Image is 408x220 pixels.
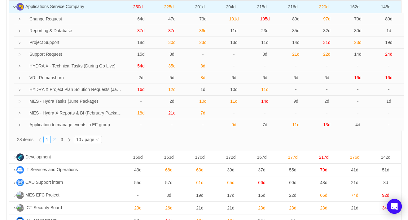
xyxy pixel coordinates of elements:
[25,154,51,159] span: Development
[18,76,21,80] i: icon: right
[137,193,139,198] span: -
[134,205,141,210] span: 23d
[17,119,125,131] td: Application to manage events in EF group
[292,16,299,21] span: 89d
[17,96,125,107] td: MES - Hydra Tasks (June Package)
[140,122,142,127] span: -
[165,167,172,172] span: 68d
[200,87,205,92] span: 1d
[357,87,359,92] span: -
[262,75,267,80] span: 6d
[230,99,237,104] span: 11d
[18,100,21,103] i: icon: right
[292,52,299,57] span: 21d
[320,205,327,210] span: 23d
[164,4,173,9] span: 225d
[17,84,125,96] td: HYDRA X Project Plan Solution Requests (January Package)
[18,53,21,56] i: icon: right
[16,204,24,212] img: IS
[258,205,265,210] span: 23d
[196,167,203,172] span: 63d
[323,16,330,21] span: 97d
[44,136,50,143] a: 1
[261,99,268,104] span: 14d
[319,4,328,9] span: 220d
[36,136,43,143] li: Previous Page
[388,87,390,92] span: -
[227,180,234,185] span: 65d
[385,75,392,80] span: 16d
[137,28,144,33] span: 37d
[164,155,173,160] span: 153d
[68,138,71,142] i: icon: right
[17,13,125,25] td: Change Request
[17,60,125,72] td: HYDRA X - Technical Tasks (During Go Live)
[326,87,328,92] span: -
[288,155,297,160] span: 177d
[326,110,328,115] span: -
[324,99,329,104] span: 2d
[295,110,297,115] span: -
[17,37,125,49] td: Project Support
[168,16,175,21] span: 47d
[385,52,392,57] span: 24d
[292,122,299,127] span: 11d
[18,65,21,68] i: icon: right
[357,99,359,104] span: -
[288,4,297,9] span: 216d
[351,180,358,185] span: 21d
[169,52,174,57] span: 3d
[382,193,389,198] span: 92d
[388,122,390,127] span: -
[261,28,268,33] span: 23d
[17,107,125,119] td: MES - Hydra X Reports & BI (February Package)
[17,136,33,143] li: 28 items
[264,63,266,68] span: -
[292,40,299,45] span: 14d
[66,136,73,143] li: Next Page
[51,136,58,143] a: 2
[202,122,204,127] span: -
[202,52,204,57] span: -
[293,99,298,104] span: 9d
[289,193,296,198] span: 22d
[227,167,234,172] span: 39d
[320,180,327,185] span: 48d
[95,138,99,142] i: icon: down
[168,63,175,68] span: 35d
[18,29,21,32] i: icon: right
[289,167,296,172] span: 55d
[320,167,327,172] span: 79d
[76,136,94,143] div: 10 / page
[169,75,174,80] span: 5d
[227,205,234,210] span: 21d
[195,155,204,160] span: 170d
[168,110,175,115] span: 21d
[16,192,24,199] img: ME
[381,4,390,9] span: 145d
[261,40,268,45] span: 11d
[326,63,328,68] span: -
[231,122,236,127] span: 9d
[165,205,172,210] span: 26d
[295,87,297,92] span: -
[196,193,203,198] span: 19d
[171,122,173,127] span: -
[292,28,299,33] span: 35d
[262,52,267,57] span: 3d
[196,180,203,185] span: 61d
[233,110,235,115] span: -
[289,180,296,185] span: 60d
[233,63,235,68] span: -
[289,205,296,210] span: 23d
[383,180,388,185] span: 8d
[59,136,65,143] a: 3
[323,52,330,57] span: 22d
[323,122,330,127] span: 13d
[13,6,16,9] i: icon: down
[264,110,266,115] span: -
[320,193,327,198] span: 66d
[229,16,239,21] span: 101d
[226,155,235,160] span: 172d
[18,123,21,127] i: icon: right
